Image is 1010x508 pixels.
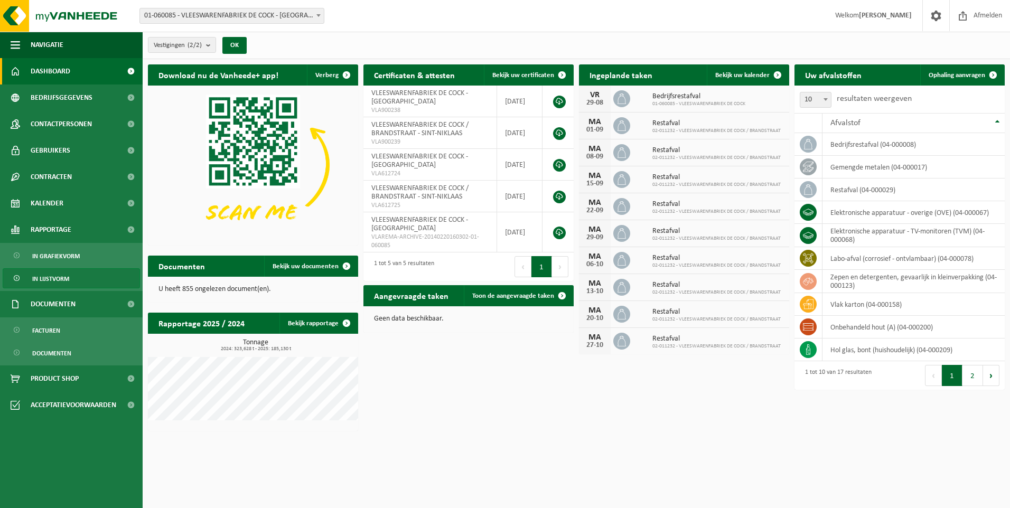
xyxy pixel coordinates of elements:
span: 02-011232 - VLEESWARENFABRIEK DE COCK / BRANDSTRAAT [652,155,781,161]
span: Acceptatievoorwaarden [31,392,116,418]
h2: Uw afvalstoffen [794,64,872,85]
span: Restafval [652,335,781,343]
span: 2024: 323,628 t - 2025: 185,130 t [153,346,358,352]
button: Vestigingen(2/2) [148,37,216,53]
div: MA [584,306,605,315]
td: labo-afval (corrosief - ontvlambaar) (04-000078) [822,247,1005,270]
div: 29-09 [584,234,605,241]
div: MA [584,199,605,207]
a: Documenten [3,343,140,363]
span: Navigatie [31,32,63,58]
td: zepen en detergenten, gevaarlijk in kleinverpakking (04-000123) [822,270,1005,293]
button: Verberg [307,64,357,86]
div: 15-09 [584,180,605,187]
span: Restafval [652,200,781,209]
h2: Documenten [148,256,216,276]
td: elektronische apparatuur - TV-monitoren (TVM) (04-000068) [822,224,1005,247]
span: 02-011232 - VLEESWARENFABRIEK DE COCK / BRANDSTRAAT [652,343,781,350]
span: 02-011232 - VLEESWARENFABRIEK DE COCK / BRANDSTRAAT [652,262,781,269]
td: restafval (04-000029) [822,178,1005,201]
div: 22-09 [584,207,605,214]
button: 1 [531,256,552,277]
span: In grafiekvorm [32,246,80,266]
span: Bedrijfsgegevens [31,84,92,111]
h2: Certificaten & attesten [363,64,465,85]
button: Previous [925,365,942,386]
div: 1 tot 5 van 5 resultaten [369,255,434,278]
td: elektronische apparatuur - overige (OVE) (04-000067) [822,201,1005,224]
a: Bekijk rapportage [279,313,357,334]
span: VLA612724 [371,170,489,178]
span: 02-011232 - VLEESWARENFABRIEK DE COCK / BRANDSTRAAT [652,289,781,296]
span: Gebruikers [31,137,70,164]
span: 01-060085 - VLEESWARENFABRIEK DE COCK - SINT-NIKLAAS [140,8,324,23]
h2: Rapportage 2025 / 2024 [148,313,255,333]
span: Verberg [315,72,339,79]
div: 01-09 [584,126,605,134]
span: VLA900238 [371,106,489,115]
p: Geen data beschikbaar. [374,315,563,323]
h2: Aangevraagde taken [363,285,459,306]
td: [DATE] [497,181,543,212]
div: VR [584,91,605,99]
span: Restafval [652,281,781,289]
span: Product Shop [31,365,79,392]
h2: Ingeplande taken [579,64,663,85]
span: Documenten [31,291,76,317]
span: Contactpersonen [31,111,92,137]
strong: [PERSON_NAME] [859,12,912,20]
span: VLA612725 [371,201,489,210]
span: 02-011232 - VLEESWARENFABRIEK DE COCK / BRANDSTRAAT [652,209,781,215]
span: 10 [800,92,831,108]
span: Ophaling aanvragen [929,72,985,79]
span: VLEESWARENFABRIEK DE COCK - [GEOGRAPHIC_DATA] [371,89,468,106]
span: 02-011232 - VLEESWARENFABRIEK DE COCK / BRANDSTRAAT [652,128,781,134]
span: 01-060085 - VLEESWARENFABRIEK DE COCK - SINT-NIKLAAS [139,8,324,24]
span: 02-011232 - VLEESWARENFABRIEK DE COCK / BRANDSTRAAT [652,182,781,188]
p: U heeft 855 ongelezen document(en). [158,286,348,293]
a: Ophaling aanvragen [920,64,1004,86]
span: VLEESWARENFABRIEK DE COCK - [GEOGRAPHIC_DATA] [371,153,468,169]
div: 08-09 [584,153,605,161]
h2: Download nu de Vanheede+ app! [148,64,289,85]
div: 27-10 [584,342,605,349]
span: 01-060085 - VLEESWARENFABRIEK DE COCK [652,101,745,107]
a: Facturen [3,320,140,340]
div: 29-08 [584,99,605,107]
span: Vestigingen [154,37,202,53]
span: Restafval [652,146,781,155]
a: In grafiekvorm [3,246,140,266]
div: MA [584,279,605,288]
label: resultaten weergeven [837,95,912,103]
span: Facturen [32,321,60,341]
span: Toon de aangevraagde taken [472,293,554,299]
img: Download de VHEPlus App [148,86,358,243]
td: [DATE] [497,117,543,149]
span: Restafval [652,308,781,316]
a: Bekijk uw certificaten [484,64,573,86]
span: Afvalstof [830,119,861,127]
button: Previous [515,256,531,277]
span: Dashboard [31,58,70,84]
button: 1 [942,365,962,386]
button: 2 [962,365,983,386]
button: Next [983,365,999,386]
span: Kalender [31,190,63,217]
div: MA [584,172,605,180]
span: VLA900239 [371,138,489,146]
div: 13-10 [584,288,605,295]
span: 02-011232 - VLEESWARENFABRIEK DE COCK / BRANDSTRAAT [652,236,781,242]
span: Restafval [652,227,781,236]
div: 1 tot 10 van 17 resultaten [800,364,872,387]
div: MA [584,225,605,234]
td: vlak karton (04-000158) [822,293,1005,316]
span: In lijstvorm [32,269,69,289]
div: MA [584,252,605,261]
a: In lijstvorm [3,268,140,288]
count: (2/2) [188,42,202,49]
div: MA [584,333,605,342]
span: Restafval [652,173,781,182]
a: Bekijk uw kalender [707,64,788,86]
a: Bekijk uw documenten [264,256,357,277]
span: Bekijk uw certificaten [492,72,554,79]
